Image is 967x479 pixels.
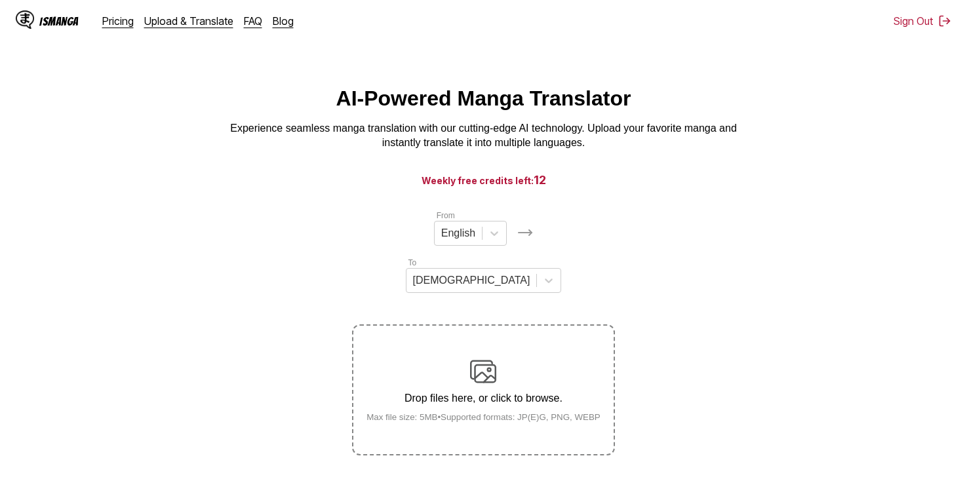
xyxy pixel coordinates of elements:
[16,10,102,31] a: IsManga LogoIsManga
[894,14,951,28] button: Sign Out
[39,15,79,28] div: IsManga
[31,172,936,188] h3: Weekly free credits left:
[517,225,533,240] img: Languages icon
[534,173,546,187] span: 12
[356,393,611,404] p: Drop files here, or click to browse.
[437,211,455,220] label: From
[16,10,34,29] img: IsManga Logo
[222,121,746,151] p: Experience seamless manga translation with our cutting-edge AI technology. Upload your favorite m...
[144,14,233,28] a: Upload & Translate
[244,14,262,28] a: FAQ
[336,86,631,111] h1: AI-Powered Manga Translator
[273,14,294,28] a: Blog
[408,258,417,267] label: To
[102,14,134,28] a: Pricing
[356,412,611,422] small: Max file size: 5MB • Supported formats: JP(E)G, PNG, WEBP
[938,14,951,28] img: Sign out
